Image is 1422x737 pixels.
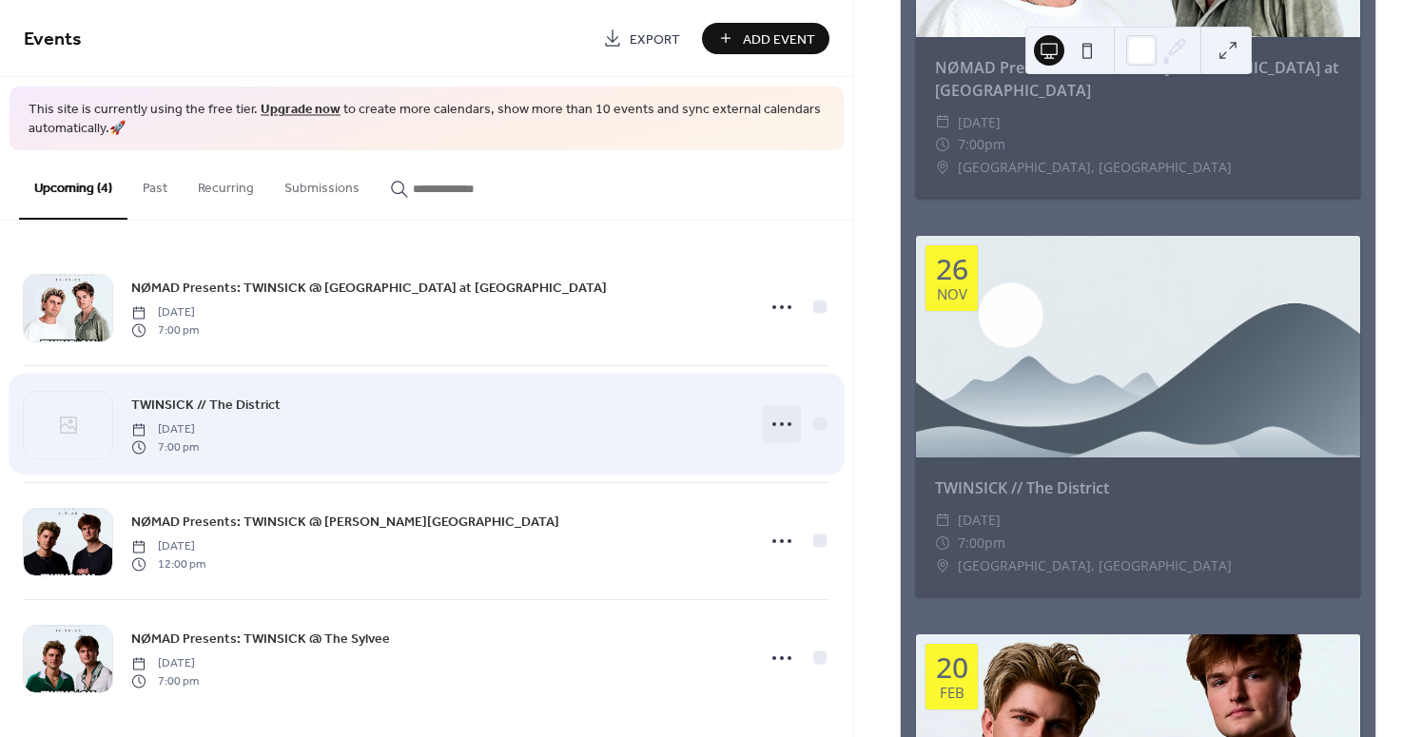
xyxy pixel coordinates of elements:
[131,279,607,299] span: NØMAD Presents: TWINSICK @ [GEOGRAPHIC_DATA] at [GEOGRAPHIC_DATA]
[935,532,950,554] div: ​
[131,304,199,321] span: [DATE]
[916,56,1360,102] div: NØMAD Presents: TWINSICK @ [GEOGRAPHIC_DATA] at [GEOGRAPHIC_DATA]
[131,672,199,689] span: 7:00 pm
[131,538,205,555] span: [DATE]
[958,133,1005,156] span: 7:00pm
[936,653,968,682] div: 20
[127,150,183,218] button: Past
[131,396,281,416] span: TWINSICK // The District
[131,630,390,650] span: NØMAD Presents: TWINSICK @ The Sylvee
[131,655,199,672] span: [DATE]
[958,509,1001,532] span: [DATE]
[131,511,559,533] a: NØMAD Presents: TWINSICK @ [PERSON_NAME][GEOGRAPHIC_DATA]
[935,554,950,577] div: ​
[131,555,205,572] span: 12:00 pm
[743,29,815,49] span: Add Event
[131,277,607,299] a: NØMAD Presents: TWINSICK @ [GEOGRAPHIC_DATA] at [GEOGRAPHIC_DATA]
[958,554,1232,577] span: [GEOGRAPHIC_DATA], [GEOGRAPHIC_DATA]
[630,29,680,49] span: Export
[936,255,968,283] div: 26
[131,513,559,533] span: NØMAD Presents: TWINSICK @ [PERSON_NAME][GEOGRAPHIC_DATA]
[702,23,829,54] button: Add Event
[269,150,375,218] button: Submissions
[131,421,199,438] span: [DATE]
[131,394,281,416] a: TWINSICK // The District
[935,156,950,179] div: ​
[131,628,390,650] a: NØMAD Presents: TWINSICK @ The Sylvee
[29,101,825,138] span: This site is currently using the free tier. to create more calendars, show more than 10 events an...
[19,150,127,220] button: Upcoming (4)
[937,287,967,301] div: Nov
[589,23,694,54] a: Export
[183,150,269,218] button: Recurring
[935,133,950,156] div: ​
[958,156,1232,179] span: [GEOGRAPHIC_DATA], [GEOGRAPHIC_DATA]
[131,321,199,339] span: 7:00 pm
[935,509,950,532] div: ​
[131,438,199,456] span: 7:00 pm
[24,21,82,58] span: Events
[261,97,341,123] a: Upgrade now
[958,111,1001,134] span: [DATE]
[935,111,950,134] div: ​
[916,476,1360,499] div: TWINSICK // The District
[940,686,964,700] div: Feb
[958,532,1005,554] span: 7:00pm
